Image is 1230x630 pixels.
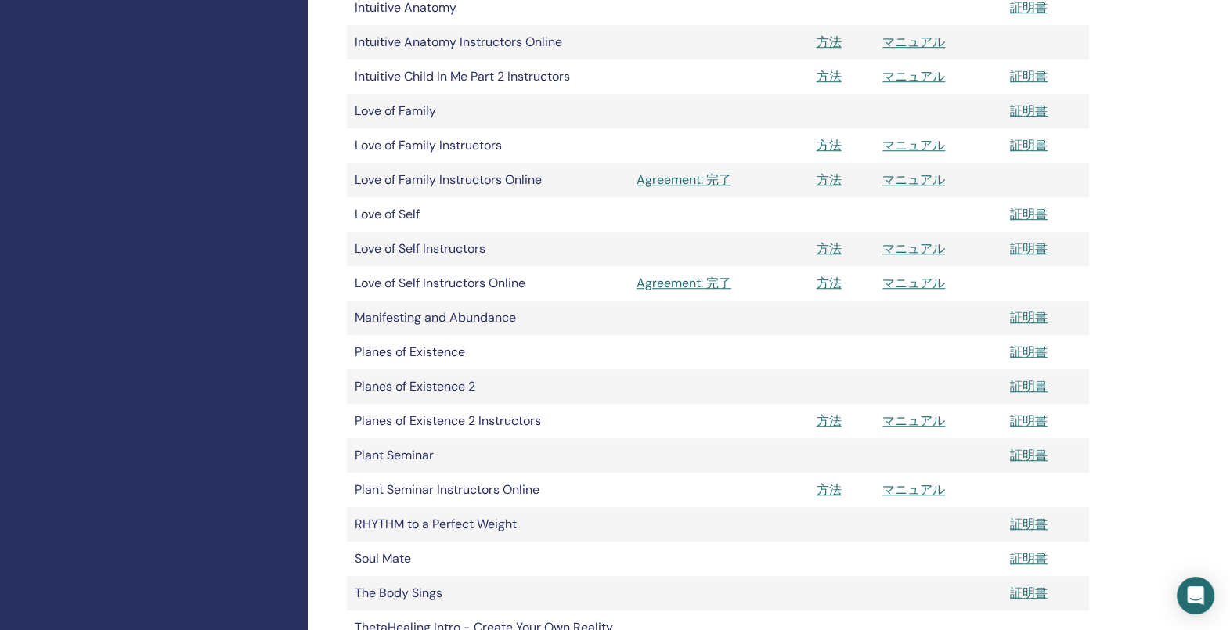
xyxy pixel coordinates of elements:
[1010,206,1048,222] a: 証明書
[1010,585,1048,601] a: 証明書
[637,274,801,293] a: Agreement: 完了
[817,137,842,153] a: 方法
[1010,412,1048,429] a: 証明書
[347,369,629,404] td: Planes of Existence 2
[882,240,945,257] a: マニュアル
[347,59,629,94] td: Intuitive Child In Me Part 2 Instructors
[882,481,945,498] a: マニュアル
[347,94,629,128] td: Love of Family
[1010,309,1048,326] a: 証明書
[817,240,842,257] a: 方法
[637,171,801,189] a: Agreement: 完了
[882,171,945,188] a: マニュアル
[882,412,945,429] a: マニュアル
[817,68,842,85] a: 方法
[1010,550,1048,567] a: 証明書
[1010,447,1048,463] a: 証明書
[347,473,629,507] td: Plant Seminar Instructors Online
[1177,577,1214,614] div: Open Intercom Messenger
[347,542,629,576] td: Soul Mate
[347,404,629,438] td: Planes of Existence 2 Instructors
[347,335,629,369] td: Planes of Existence
[347,197,629,232] td: Love of Self
[347,128,629,163] td: Love of Family Instructors
[882,137,945,153] a: マニュアル
[882,275,945,291] a: マニュアル
[347,438,629,473] td: Plant Seminar
[817,412,842,429] a: 方法
[817,275,842,291] a: 方法
[347,25,629,59] td: Intuitive Anatomy Instructors Online
[817,171,842,188] a: 方法
[347,266,629,301] td: Love of Self Instructors Online
[817,34,842,50] a: 方法
[1010,378,1048,394] a: 証明書
[347,301,629,335] td: Manifesting and Abundance
[817,481,842,498] a: 方法
[1010,137,1048,153] a: 証明書
[1010,240,1048,257] a: 証明書
[882,34,945,50] a: マニュアル
[1010,516,1048,532] a: 証明書
[1010,103,1048,119] a: 証明書
[347,163,629,197] td: Love of Family Instructors Online
[347,232,629,266] td: Love of Self Instructors
[882,68,945,85] a: マニュアル
[1010,68,1048,85] a: 証明書
[347,507,629,542] td: RHYTHM to a Perfect Weight
[1010,344,1048,360] a: 証明書
[347,576,629,610] td: The Body Sings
